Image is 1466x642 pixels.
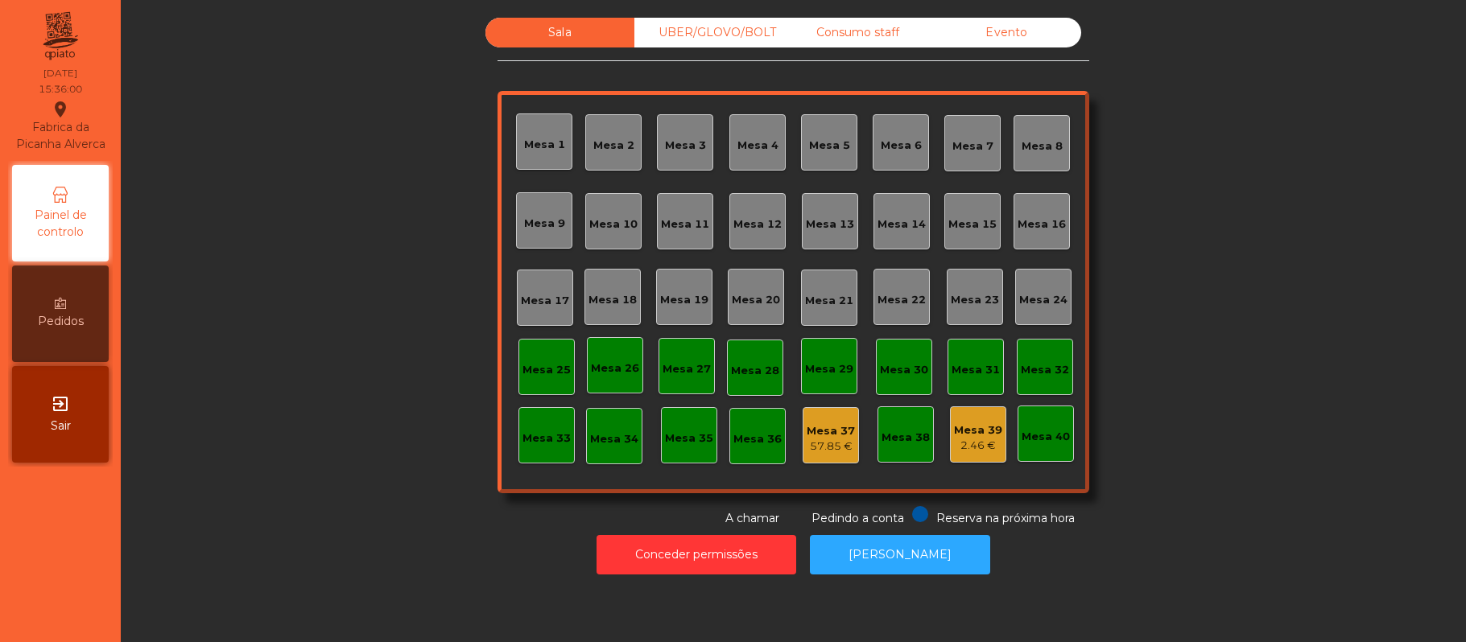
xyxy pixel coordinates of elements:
[731,363,779,379] div: Mesa 28
[954,438,1002,454] div: 2.46 €
[952,362,1000,378] div: Mesa 31
[882,430,930,446] div: Mesa 38
[524,216,565,232] div: Mesa 9
[811,511,904,525] span: Pedindo a conta
[733,431,782,447] div: Mesa 36
[951,292,999,308] div: Mesa 23
[878,216,926,233] div: Mesa 14
[40,8,80,64] img: qpiato
[805,293,853,309] div: Mesa 21
[634,18,783,47] div: UBER/GLOVO/BOLT
[663,361,711,377] div: Mesa 27
[1021,362,1069,378] div: Mesa 32
[43,66,77,80] div: [DATE]
[591,360,639,377] div: Mesa 26
[13,100,108,153] div: Fabrica da Picanha Alverca
[783,18,932,47] div: Consumo staff
[807,423,855,439] div: Mesa 37
[732,292,780,308] div: Mesa 20
[1018,216,1066,233] div: Mesa 16
[948,216,997,233] div: Mesa 15
[805,361,853,377] div: Mesa 29
[51,100,70,119] i: location_on
[881,138,922,154] div: Mesa 6
[809,138,850,154] div: Mesa 5
[1022,429,1070,445] div: Mesa 40
[737,138,778,154] div: Mesa 4
[485,18,634,47] div: Sala
[725,511,779,525] span: A chamar
[806,216,854,233] div: Mesa 13
[16,207,105,241] span: Painel de controlo
[878,292,926,308] div: Mesa 22
[39,82,82,97] div: 15:36:00
[38,313,84,330] span: Pedidos
[1022,138,1063,154] div: Mesa 8
[733,216,782,233] div: Mesa 12
[522,430,571,447] div: Mesa 33
[661,216,709,233] div: Mesa 11
[665,430,713,447] div: Mesa 35
[954,422,1002,438] div: Mesa 39
[810,535,990,574] button: [PERSON_NAME]
[936,511,1075,525] span: Reserva na próxima hora
[521,293,569,309] div: Mesa 17
[593,138,634,154] div: Mesa 2
[590,431,638,447] div: Mesa 34
[932,18,1081,47] div: Evento
[665,138,706,154] div: Mesa 3
[1019,292,1067,308] div: Mesa 24
[51,418,71,434] span: Sair
[807,438,855,455] div: 57.85 €
[522,362,571,378] div: Mesa 25
[589,216,638,233] div: Mesa 10
[660,292,708,308] div: Mesa 19
[952,138,993,154] div: Mesa 7
[588,292,637,308] div: Mesa 18
[597,535,796,574] button: Conceder permissões
[880,362,928,378] div: Mesa 30
[51,394,70,414] i: exit_to_app
[524,137,565,153] div: Mesa 1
